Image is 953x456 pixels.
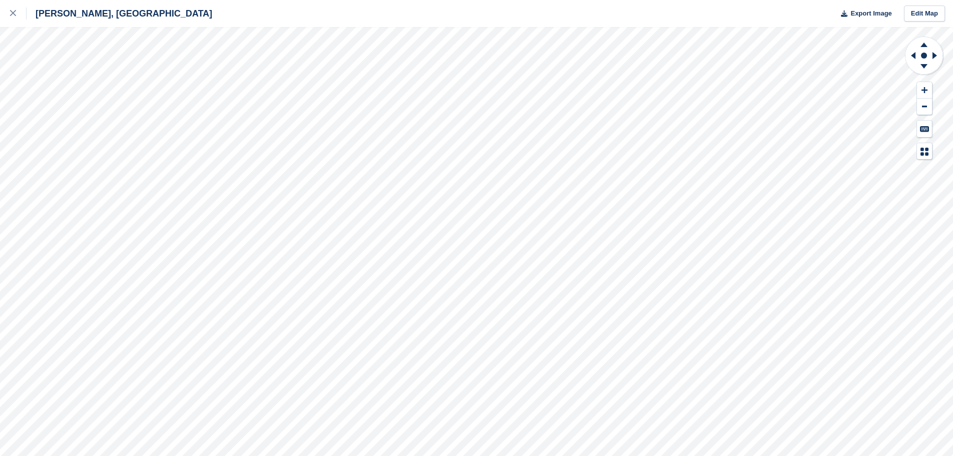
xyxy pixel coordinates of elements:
a: Edit Map [904,6,945,22]
button: Zoom In [917,82,932,99]
button: Zoom Out [917,99,932,115]
div: [PERSON_NAME], [GEOGRAPHIC_DATA] [27,8,212,20]
button: Export Image [835,6,892,22]
button: Keyboard Shortcuts [917,121,932,137]
span: Export Image [850,9,891,19]
button: Map Legend [917,143,932,160]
